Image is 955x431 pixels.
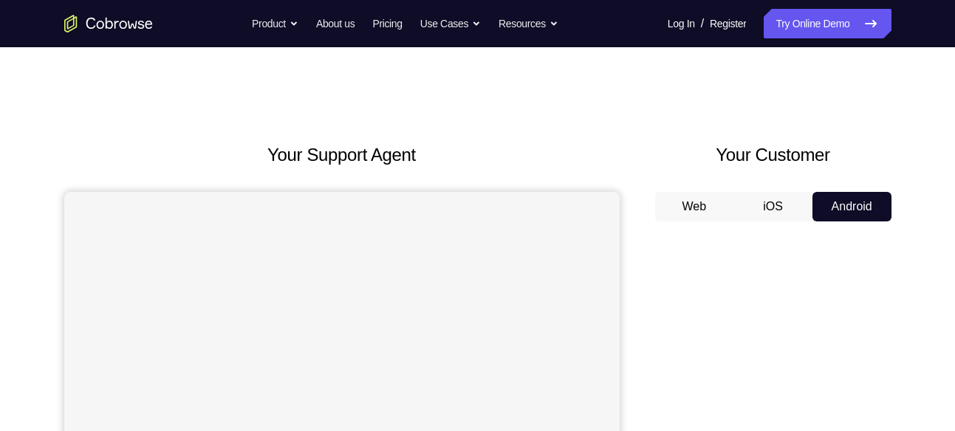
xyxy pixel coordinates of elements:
button: Android [812,192,891,221]
button: Product [252,9,298,38]
a: About us [316,9,355,38]
button: Web [655,192,734,221]
a: Log In [668,9,695,38]
a: Go to the home page [64,15,153,32]
h2: Your Support Agent [64,142,620,168]
a: Try Online Demo [764,9,891,38]
span: / [701,15,704,32]
button: iOS [733,192,812,221]
a: Pricing [372,9,402,38]
button: Use Cases [420,9,481,38]
a: Register [710,9,746,38]
button: Resources [499,9,558,38]
h2: Your Customer [655,142,891,168]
